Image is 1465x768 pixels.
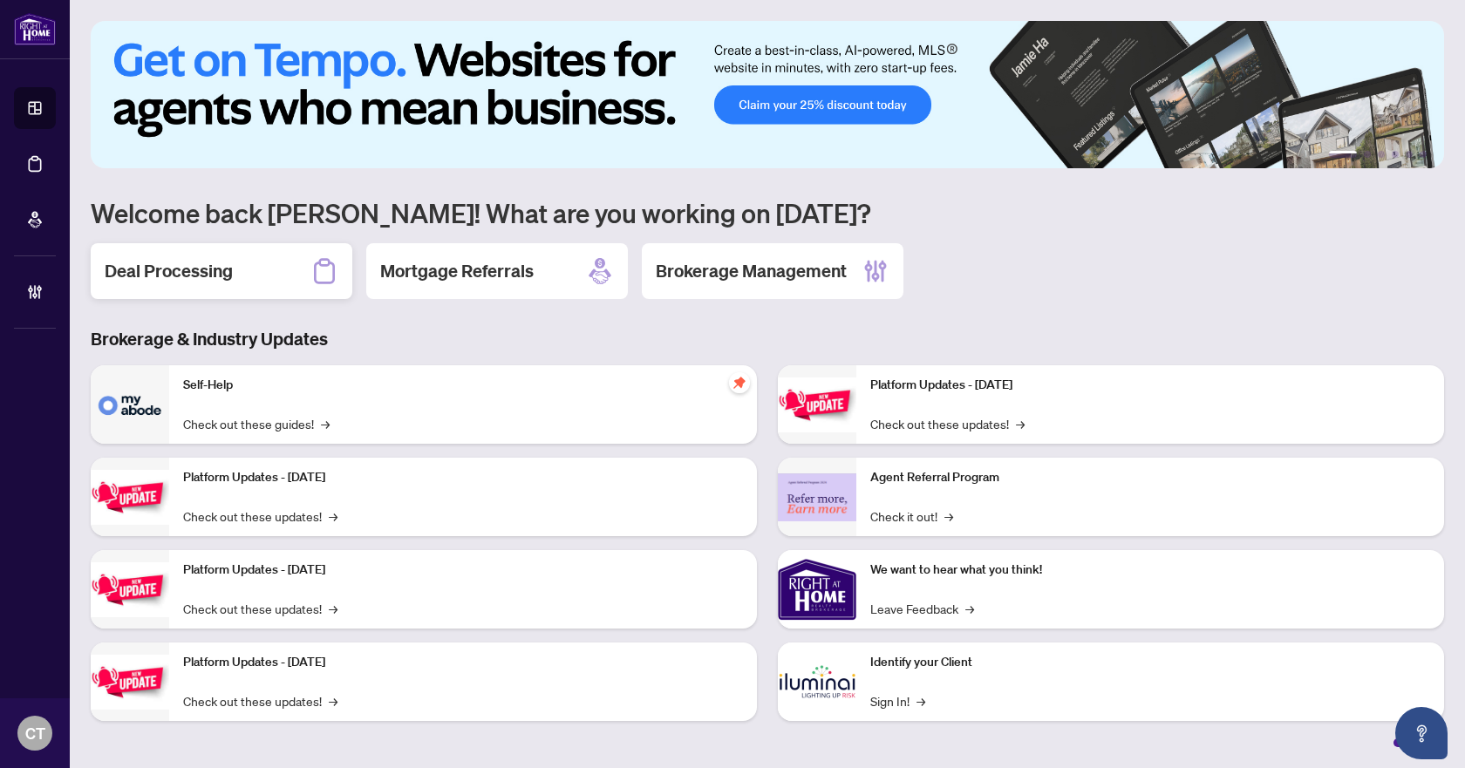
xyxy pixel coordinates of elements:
button: 6 [1420,151,1427,158]
span: → [329,506,337,526]
p: Platform Updates - [DATE] [183,468,743,487]
a: Check out these updates!→ [183,599,337,618]
img: Identify your Client [778,642,856,721]
p: Agent Referral Program [870,468,1430,487]
a: Check out these updates!→ [183,506,337,526]
img: Agent Referral Program [778,473,856,521]
p: We want to hear what you think! [870,561,1430,580]
img: Platform Updates - July 21, 2025 [91,562,169,617]
span: CT [25,721,45,745]
h1: Welcome back [PERSON_NAME]! What are you working on [DATE]? [91,196,1444,229]
button: 5 [1406,151,1413,158]
button: Open asap [1395,707,1448,759]
a: Leave Feedback→ [870,599,974,618]
span: → [329,599,337,618]
span: → [1016,414,1025,433]
a: Check it out!→ [870,506,953,526]
h2: Deal Processing [105,259,233,283]
img: Platform Updates - July 8, 2025 [91,655,169,710]
p: Platform Updates - [DATE] [183,653,743,672]
span: pushpin [729,372,750,393]
h3: Brokerage & Industry Updates [91,327,1444,351]
img: logo [14,13,56,45]
img: We want to hear what you think! [778,550,856,629]
button: 1 [1329,151,1357,158]
a: Sign In!→ [870,691,925,710]
span: → [944,506,953,526]
span: → [965,599,974,618]
button: 3 [1378,151,1385,158]
p: Identify your Client [870,653,1430,672]
button: 2 [1364,151,1371,158]
h2: Mortgage Referrals [380,259,534,283]
img: Slide 0 [91,21,1444,168]
img: Self-Help [91,365,169,444]
p: Self-Help [183,376,743,395]
p: Platform Updates - [DATE] [870,376,1430,395]
img: Platform Updates - June 23, 2025 [778,377,856,432]
span: → [329,691,337,710]
p: Platform Updates - [DATE] [183,561,743,580]
button: 4 [1392,151,1399,158]
a: Check out these updates!→ [870,414,1025,433]
a: Check out these guides!→ [183,414,330,433]
h2: Brokerage Management [656,259,847,283]
span: → [321,414,330,433]
img: Platform Updates - September 16, 2025 [91,470,169,525]
a: Check out these updates!→ [183,691,337,710]
span: → [916,691,925,710]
